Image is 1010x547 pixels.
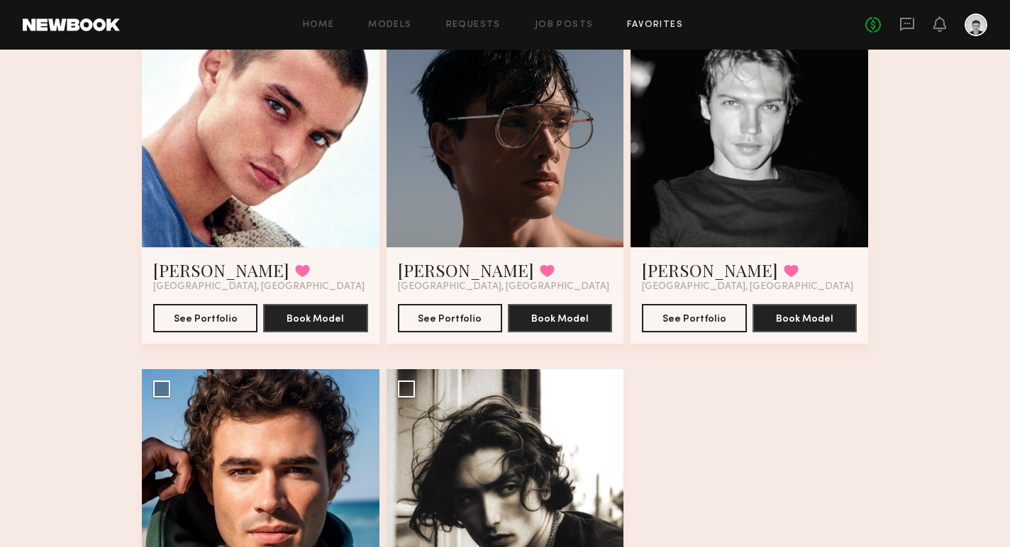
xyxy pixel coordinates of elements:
[368,21,411,30] a: Models
[535,21,594,30] a: Job Posts
[398,259,534,281] a: [PERSON_NAME]
[398,304,502,332] button: See Portfolio
[508,304,612,332] button: Book Model
[398,281,609,293] span: [GEOGRAPHIC_DATA], [GEOGRAPHIC_DATA]
[642,304,746,332] button: See Portfolio
[303,21,335,30] a: Home
[753,312,857,324] a: Book Model
[627,21,683,30] a: Favorites
[642,281,853,293] span: [GEOGRAPHIC_DATA], [GEOGRAPHIC_DATA]
[753,304,857,332] button: Book Model
[508,312,612,324] a: Book Model
[642,259,778,281] a: [PERSON_NAME]
[263,312,367,324] a: Book Model
[446,21,501,30] a: Requests
[153,281,365,293] span: [GEOGRAPHIC_DATA], [GEOGRAPHIC_DATA]
[263,304,367,332] button: Book Model
[153,259,289,281] a: [PERSON_NAME]
[153,304,257,332] button: See Portfolio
